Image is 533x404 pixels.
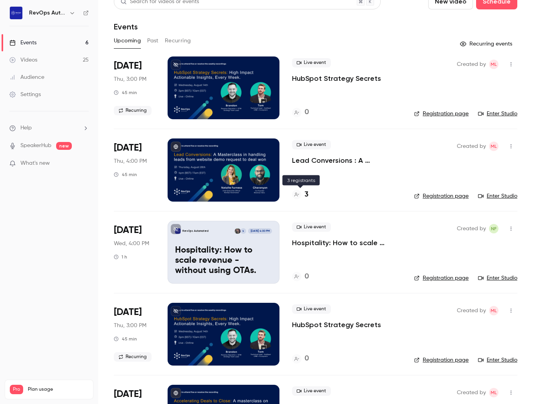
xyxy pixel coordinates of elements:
a: 0 [292,271,309,282]
span: Recurring [114,352,152,362]
a: HubSpot Strategy Secrets [292,320,381,329]
span: Mia-Jean Lee [489,142,498,151]
span: [DATE] [114,60,142,72]
span: ML [491,60,497,69]
p: RevOps Automated [183,229,208,233]
span: NF [491,224,496,233]
p: Hospitality: How to scale revenue - without using OTAs. [175,246,272,276]
span: [DATE] [114,306,142,318]
div: 45 min [114,171,137,178]
button: Past [147,35,159,47]
div: Aug 28 Thu, 4:00 PM (Europe/London) [114,138,155,201]
div: Events [9,39,37,47]
span: Created by [457,388,486,397]
a: Enter Studio [478,356,517,364]
span: Thu, 4:00 PM [114,157,147,165]
span: ML [491,306,497,315]
div: 45 min [114,89,137,96]
span: ML [491,388,497,397]
span: Natalie Furness [489,224,498,233]
a: Enter Studio [478,274,517,282]
span: Mia-Jean Lee [489,60,498,69]
a: Registration page [414,192,469,200]
span: [DATE] [114,224,142,237]
div: Videos [9,56,37,64]
span: Created by [457,142,486,151]
a: SpeakerHub [20,142,51,150]
a: Registration page [414,274,469,282]
iframe: Noticeable Trigger [79,160,89,167]
span: ML [491,142,497,151]
a: 3 [292,189,308,200]
h6: RevOps Automated [29,9,66,17]
a: Enter Studio [478,192,517,200]
span: new [56,142,72,150]
span: Created by [457,60,486,69]
span: Recurring [114,106,152,115]
span: Live event [292,58,331,67]
div: Sep 4 Thu, 3:00 PM (Europe/London) [114,303,155,366]
a: 0 [292,107,309,118]
li: help-dropdown-opener [9,124,89,132]
span: Live event [292,304,331,314]
h4: 3 [305,189,308,200]
span: Thu, 3:00 PM [114,322,146,329]
a: Registration page [414,110,469,118]
div: 1 h [114,254,127,260]
div: Audience [9,73,44,81]
a: Registration page [414,356,469,364]
span: What's new [20,159,50,167]
span: [DATE] 4:00 PM [248,228,272,234]
span: Live event [292,386,331,396]
a: Lead Conversions : A Masterclass in handling leads from website demo request to deal won - feat R... [292,156,402,165]
div: S [240,228,246,234]
span: Created by [457,224,486,233]
a: HubSpot Strategy Secrets [292,74,381,83]
h4: 0 [305,107,309,118]
span: Mia-Jean Lee [489,388,498,397]
span: [DATE] [114,388,142,400]
span: Wed, 4:00 PM [114,240,149,247]
span: Created by [457,306,486,315]
h4: 0 [305,271,309,282]
a: Enter Studio [478,110,517,118]
button: Recurring [165,35,191,47]
div: Sep 3 Wed, 4:00 PM (Europe/London) [114,221,155,284]
span: [DATE] [114,142,142,154]
button: Upcoming [114,35,141,47]
button: Recurring events [456,38,517,50]
h1: Events [114,22,138,31]
h4: 0 [305,353,309,364]
span: Help [20,124,32,132]
span: Plan usage [28,386,88,393]
span: Pro [10,385,23,394]
span: Thu, 3:00 PM [114,75,146,83]
div: 45 min [114,336,137,342]
span: Live event [292,140,331,149]
a: Hospitality: How to scale revenue - without using OTAs. [292,238,402,247]
span: Mia-Jean Lee [489,306,498,315]
span: Live event [292,222,331,232]
img: Tom Birch [235,228,240,234]
img: RevOps Automated [10,7,22,19]
div: Aug 28 Thu, 3:00 PM (Europe/London) [114,56,155,119]
a: 0 [292,353,309,364]
div: Settings [9,91,41,98]
a: Hospitality: How to scale revenue - without using OTAs.RevOps AutomatedSTom Birch[DATE] 4:00 PMHo... [168,221,279,284]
